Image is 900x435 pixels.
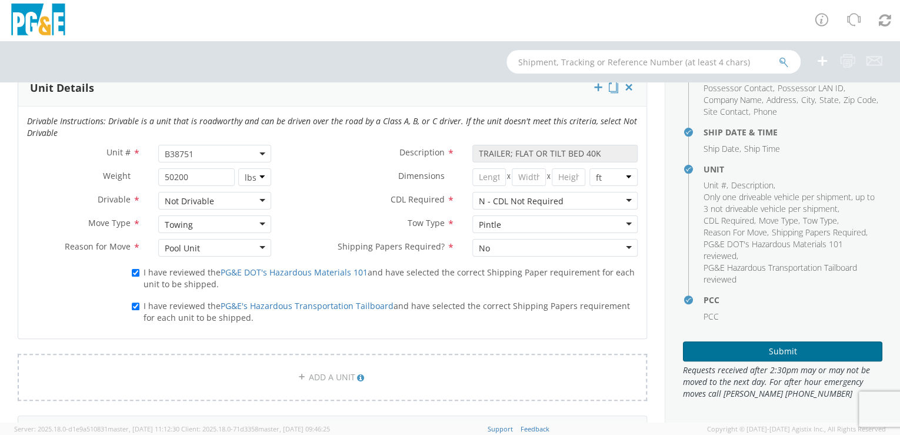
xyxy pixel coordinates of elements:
[683,364,882,400] span: Requests received after 2:30pm may or may not be moved to the next day. For after hour emergency ...
[704,227,769,238] li: ,
[778,82,844,94] span: Possessor LAN ID
[704,165,882,174] h4: Unit
[704,143,739,154] span: Ship Date
[144,300,630,323] span: I have reviewed the and have selected the correct Shipping Papers requirement for each unit to be...
[512,168,546,186] input: Width
[106,147,131,158] span: Unit #
[683,341,882,361] button: Submit
[707,424,886,434] span: Copyright © [DATE]-[DATE] Agistix Inc., All Rights Reserved
[472,168,506,186] input: Length
[766,94,798,106] li: ,
[754,106,777,117] span: Phone
[521,424,549,433] a: Feedback
[772,227,868,238] li: ,
[759,215,798,226] span: Move Type
[479,195,564,207] div: N - CDL Not Required
[819,94,841,106] li: ,
[391,194,445,205] span: CDL Required
[132,303,139,310] input: I have reviewed thePG&E's Hazardous Transportation Tailboardand have selected the correct Shippin...
[479,243,490,254] div: No
[165,219,193,231] div: Towing
[108,424,179,433] span: master, [DATE] 11:12:30
[704,238,843,261] span: PG&E DOT's Hazardous Materials 101 reviewed
[552,168,586,186] input: Height
[704,215,756,227] li: ,
[27,115,637,138] i: Drivable Instructions: Drivable is a unit that is roadworthy and can be driven over the road by a...
[803,215,837,226] span: Tow Type
[165,243,200,254] div: Pool Unit
[801,94,815,105] span: City
[398,170,445,181] span: Dimensions
[801,94,816,106] li: ,
[744,143,780,154] span: Ship Time
[506,50,801,74] input: Shipment, Tracking or Reference Number (at least 4 chars)
[30,82,94,94] h3: Unit Details
[18,354,647,401] a: ADD A UNIT
[704,295,882,304] h4: PCC
[132,269,139,277] input: I have reviewed thePG&E DOT's Hazardous Materials 101and have selected the correct Shipping Paper...
[844,94,876,105] span: Zip Code
[844,94,878,106] li: ,
[338,241,445,252] span: Shipping Papers Required?
[258,424,330,433] span: master, [DATE] 09:46:25
[704,128,882,137] h4: Ship Date & Time
[546,168,552,186] span: X
[704,238,879,262] li: ,
[65,241,131,252] span: Reason for Move
[803,215,839,227] li: ,
[704,311,719,322] span: PCC
[704,227,767,238] span: Reason For Move
[408,217,445,228] span: Tow Type
[506,168,512,186] span: X
[14,424,179,433] span: Server: 2025.18.0-d1e9a510831
[221,300,394,311] a: PG&E's Hazardous Transportation Tailboard
[399,147,445,158] span: Description
[165,195,214,207] div: Not Drivable
[704,82,775,94] li: ,
[704,94,764,106] li: ,
[704,180,726,191] span: Unit #
[165,148,265,160] span: B38751
[488,424,513,433] a: Support
[759,215,800,227] li: ,
[704,191,875,214] span: Only one driveable vehicle per shipment, up to 3 not driveable vehicle per shipment
[772,227,866,238] span: Shipping Papers Required
[704,180,728,191] li: ,
[731,180,775,191] li: ,
[103,170,131,181] span: Weight
[98,194,131,205] span: Drivable
[479,219,501,231] div: Pintle
[704,191,879,215] li: ,
[704,215,754,226] span: CDL Required
[704,143,741,155] li: ,
[144,267,635,290] span: I have reviewed the and have selected the correct Shipping Paper requirement for each unit to be ...
[704,106,751,118] li: ,
[778,82,845,94] li: ,
[88,217,131,228] span: Move Type
[704,262,857,285] span: PG&E Hazardous Transportation Tailboard reviewed
[766,94,796,105] span: Address
[221,267,368,278] a: PG&E DOT's Hazardous Materials 101
[704,94,762,105] span: Company Name
[181,424,330,433] span: Client: 2025.18.0-71d3358
[704,106,749,117] span: Site Contact
[819,94,839,105] span: State
[158,145,272,162] span: B38751
[731,180,774,191] span: Description
[704,82,773,94] span: Possessor Contact
[9,4,68,38] img: pge-logo-06675f144f4cfa6a6814.png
